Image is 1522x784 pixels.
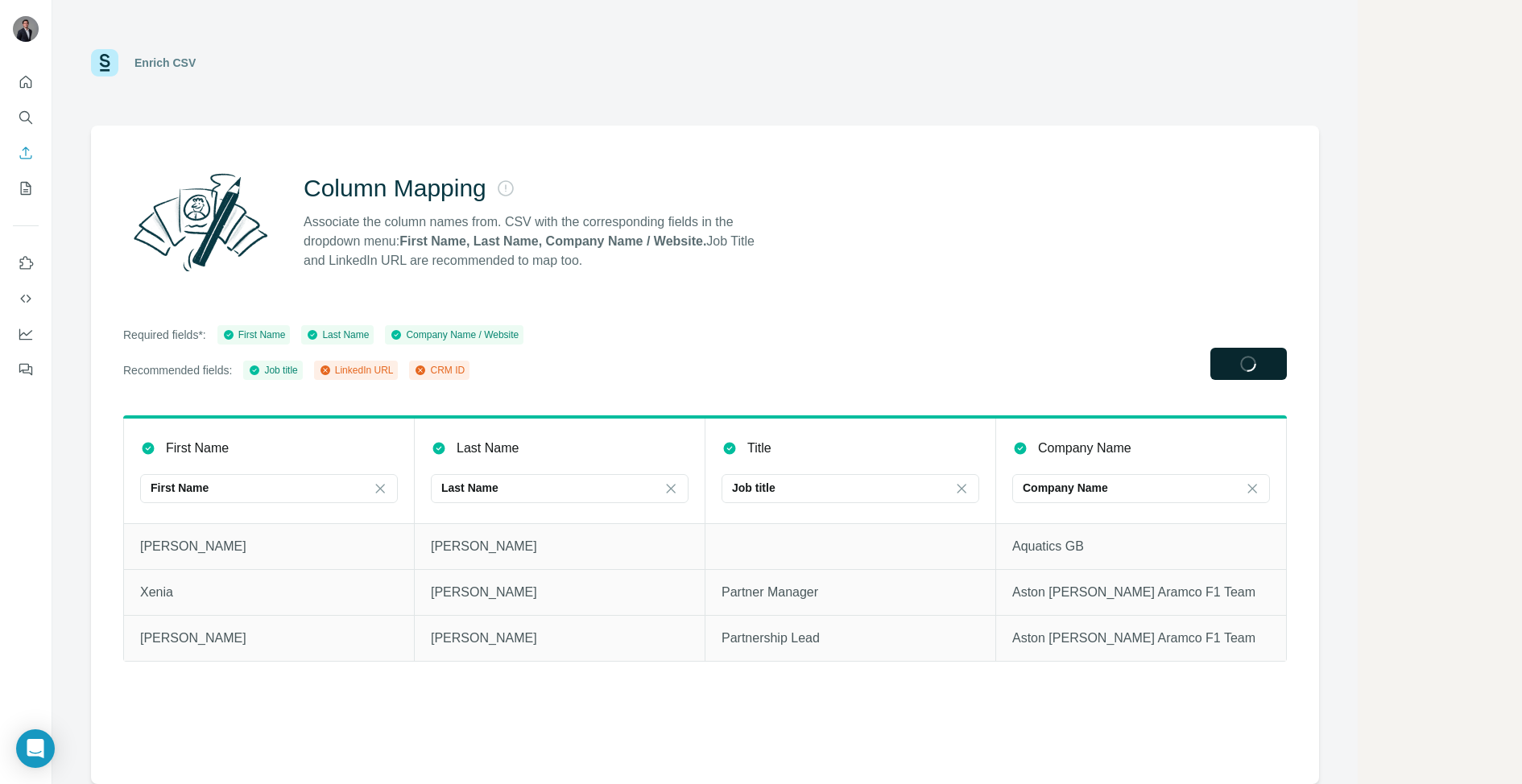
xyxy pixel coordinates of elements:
p: First Name [151,480,209,496]
p: [PERSON_NAME] [431,629,689,648]
div: Enrich CSV [134,55,196,71]
button: Search [13,103,39,132]
button: Dashboard [13,320,39,349]
p: Aston [PERSON_NAME] Aramco F1 Team [1012,629,1270,648]
button: Quick start [13,68,39,97]
p: Last Name [441,480,498,496]
p: [PERSON_NAME] [140,629,398,648]
button: My lists [13,174,39,203]
button: Use Surfe on LinkedIn [13,249,39,278]
p: Required fields*: [123,327,206,343]
button: Feedback [13,355,39,384]
p: [PERSON_NAME] [431,537,689,556]
img: Surfe Illustration - Column Mapping [123,164,278,280]
p: Xenia [140,583,398,602]
div: Job title [248,363,297,378]
div: Open Intercom Messenger [16,729,55,768]
p: Aston [PERSON_NAME] Aramco F1 Team [1012,583,1270,602]
p: Recommended fields: [123,362,232,378]
div: First Name [222,328,286,342]
div: Last Name [306,328,369,342]
p: Partner Manager [722,583,979,602]
button: Use Surfe API [13,284,39,313]
div: LinkedIn URL [319,363,394,378]
button: Enrich CSV [13,138,39,167]
div: Company Name / Website [390,328,519,342]
p: Associate the column names from. CSV with the corresponding fields in the dropdown menu: Job Titl... [304,213,769,270]
img: Surfe Logo [91,49,118,76]
p: Aquatics GB [1012,537,1270,556]
p: [PERSON_NAME] [140,537,398,556]
p: [PERSON_NAME] [431,583,689,602]
p: Partnership Lead [722,629,979,648]
img: Avatar [13,16,39,42]
p: Job title [732,480,775,496]
strong: First Name, Last Name, Company Name / Website. [399,234,706,248]
p: Company Name [1038,439,1131,458]
h2: Column Mapping [304,174,486,203]
p: Company Name [1023,480,1108,496]
p: Last Name [457,439,519,458]
p: Title [747,439,771,458]
div: CRM ID [414,363,465,378]
p: First Name [166,439,229,458]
